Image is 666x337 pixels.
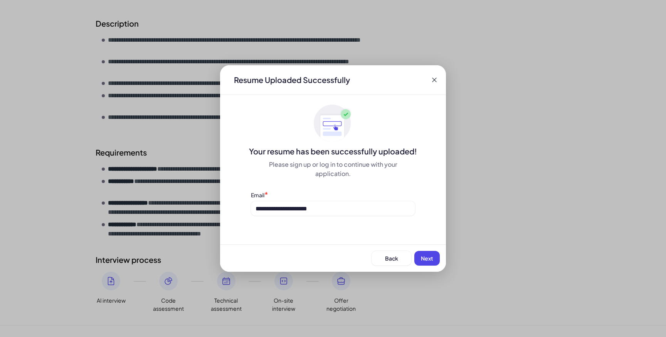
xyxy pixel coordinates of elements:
[414,251,440,266] button: Next
[220,146,446,157] div: Your resume has been successfully uploaded!
[314,104,352,143] img: ApplyedMaskGroup3.svg
[251,160,415,178] div: Please sign up or log in to continue with your application.
[385,255,398,262] span: Back
[228,75,356,85] div: Resume Uploaded Successfully
[421,255,433,262] span: Next
[372,251,411,266] button: Back
[251,191,264,198] label: Email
